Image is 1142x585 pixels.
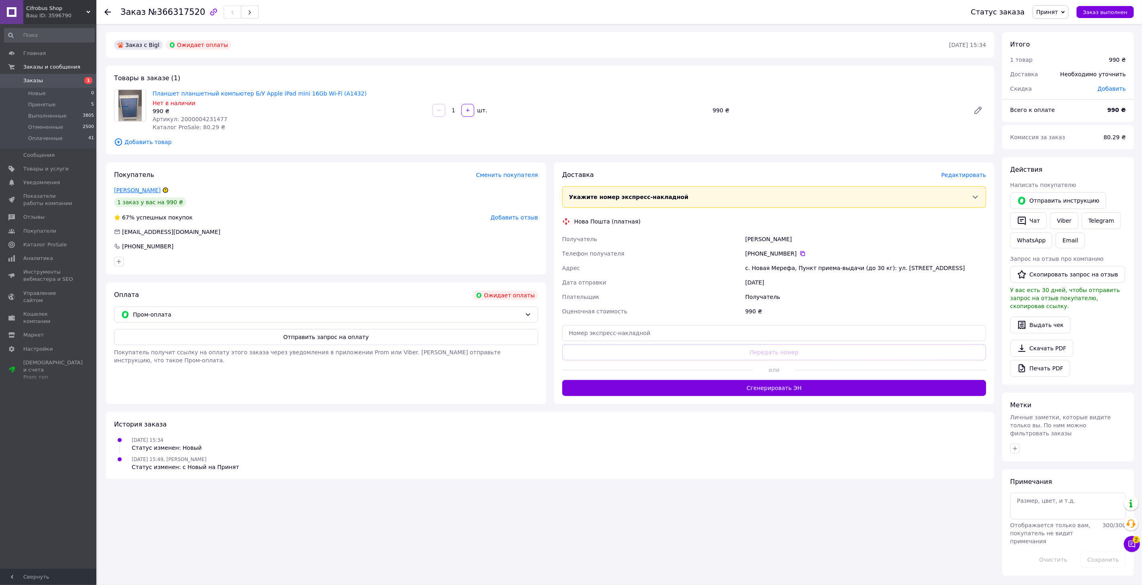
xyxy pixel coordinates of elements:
span: Артикул: 2000004231477 [153,116,227,122]
span: Заказы [23,77,43,84]
span: 300 / 300 [1103,522,1126,528]
span: Написать покупателю [1010,182,1076,188]
div: Статус изменен: с Новый на Принят [132,463,239,471]
div: Ожидает оплаты [473,290,538,300]
div: [PERSON_NAME] [744,232,988,246]
span: Товары и услуги [23,165,69,173]
div: 990 ₴ [710,105,967,116]
span: Действия [1010,166,1042,173]
div: Вернуться назад [104,8,111,16]
span: Покупатель получит ссылку на оплату этого заказа через уведомления в приложении Prom или Viber. [... [114,349,501,364]
span: Показатели работы компании [23,193,74,207]
button: Чат [1010,212,1047,229]
a: Редактировать [970,102,986,118]
a: Планшет планшетный компьютер Б/У Apple iPad mini 16Gb Wi-Fi (A1432) [153,90,367,97]
div: [PHONE_NUMBER] [745,250,986,258]
button: Скопировать запрос на отзыв [1010,266,1125,283]
div: [DATE] [744,275,988,290]
input: Номер экспресс-накладной [562,325,986,341]
span: Аналитика [23,255,53,262]
div: Нова Пошта (платная) [572,217,642,225]
span: Покупатели [23,227,56,235]
div: 990 ₴ [744,304,988,319]
span: [EMAIL_ADDRESS][DOMAIN_NAME] [122,229,220,235]
span: Товары в заказе (1) [114,74,180,82]
button: Выдать чек [1010,317,1071,333]
span: Личные заметки, которые видите только вы. По ним можно фильтровать заказы [1010,414,1111,437]
span: У вас есть 30 дней, чтобы отправить запрос на отзыв покупателю, скопировав ссылку. [1010,287,1120,309]
span: Доставка [562,171,594,179]
span: Покупатель [114,171,154,179]
span: Редактировать [941,172,986,178]
span: Комиссия за заказ [1010,134,1065,140]
div: Статус изменен: Новый [132,444,202,452]
div: Получатель [744,290,988,304]
span: Заказ [120,7,146,17]
span: Запрос на отзыв про компанию [1010,256,1104,262]
div: с. Новая Мерефа, Пункт приема-выдачи (до 30 кг): ул. [STREET_ADDRESS] [744,261,988,275]
span: Новые [28,90,46,97]
a: Telegram [1082,212,1121,229]
span: Оценочная стоимость [562,308,628,315]
span: [DEMOGRAPHIC_DATA] и счета [23,359,83,381]
button: Отправить инструкцию [1010,192,1106,209]
span: [DATE] 15:34 [132,437,163,443]
div: 1 заказ у вас на 990 ₴ [114,197,186,207]
div: 990 ₴ [1109,56,1126,64]
span: Инструменты вебмастера и SEO [23,268,74,283]
div: Ожидает оплаты [166,40,231,50]
button: Заказ выполнен [1077,6,1134,18]
div: [PHONE_NUMBER] [121,242,174,250]
div: успешных покупок [114,213,193,221]
span: Всего к оплате [1010,107,1055,113]
span: Уведомления [23,179,60,186]
span: Дата отправки [562,279,606,286]
span: №366317520 [148,7,205,17]
span: Метки [1010,401,1032,409]
a: [PERSON_NAME] [114,187,161,193]
div: Ваш ID: 3596790 [26,12,96,19]
div: Необходимо уточнить [1056,65,1131,83]
div: Статус заказа [971,8,1025,16]
a: Viber [1050,212,1078,229]
span: 67% [122,214,135,221]
span: Каталог ProSale: 80.29 ₴ [153,124,225,130]
span: Телефон получателя [562,250,624,257]
span: Доставка [1010,71,1038,77]
span: Примечания [1010,478,1052,485]
span: Принятые [28,101,56,108]
span: Кошелек компании [23,311,74,325]
time: [DATE] 15:34 [949,42,986,48]
div: шт. [475,106,488,114]
input: Поиск [4,28,95,43]
div: 990 ₴ [153,107,426,115]
span: 1 товар [1010,57,1033,63]
img: Планшет планшетный компьютер Б/У Apple iPad mini 16Gb Wi-Fi (A1432) [118,90,142,121]
span: Укажите номер экспресс-накладной [569,194,689,200]
button: Чат с покупателем2 [1124,536,1140,552]
span: 2500 [83,124,94,131]
div: Prom топ [23,374,83,381]
span: Сменить покупателя [476,172,538,178]
span: Маркет [23,331,44,339]
span: 41 [88,135,94,142]
span: 5 [91,101,94,108]
a: Скачать PDF [1010,340,1073,357]
span: 3805 [83,112,94,120]
span: или [753,366,795,374]
span: 80.29 ₴ [1104,134,1126,140]
span: Нет в наличии [153,100,196,106]
span: [DATE] 15:49, [PERSON_NAME] [132,457,206,462]
span: Адрес [562,265,580,271]
span: Главная [23,50,46,57]
span: Оплаченные [28,135,63,142]
span: Скидка [1010,85,1032,92]
a: WhatsApp [1010,232,1052,248]
span: Итого [1010,41,1030,48]
span: Получатель [562,236,597,242]
button: Отправить запрос на оплату [114,329,538,345]
span: Выполненные [28,112,67,120]
span: Оплата [114,291,139,299]
span: Заказ выполнен [1083,9,1128,15]
span: Отображается только вам, покупатель не видит примечания [1010,522,1091,544]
